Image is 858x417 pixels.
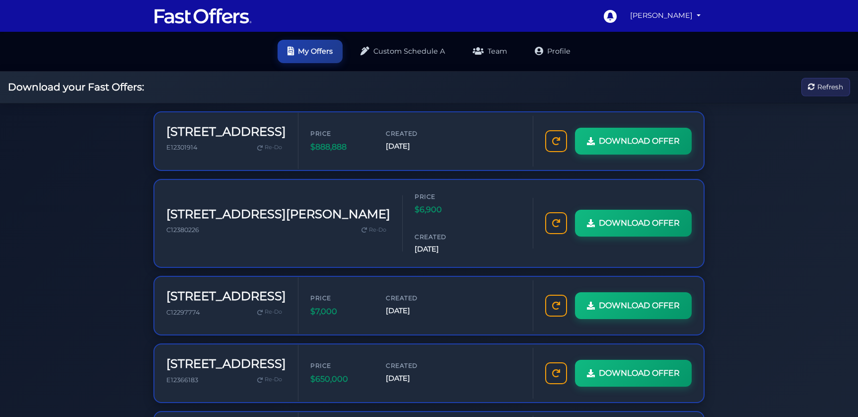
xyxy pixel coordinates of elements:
a: DOWNLOAD OFFER [575,292,692,319]
span: [DATE] [386,373,445,384]
span: E12366183 [166,376,198,384]
a: DOWNLOAD OFFER [575,360,692,387]
span: [DATE] [386,141,445,152]
a: Custom Schedule A [351,40,455,63]
span: $6,900 [415,203,474,216]
span: [DATE] [386,305,445,317]
span: Re-Do [265,143,282,152]
span: Re-Do [265,308,282,317]
a: [PERSON_NAME] [626,6,705,25]
span: Created [386,293,445,303]
a: Re-Do [253,373,286,386]
span: Created [415,232,474,242]
h2: Download your Fast Offers: [8,81,144,93]
span: $650,000 [310,373,370,386]
span: E12301914 [166,144,197,151]
span: C12297774 [166,309,200,316]
a: Profile [525,40,580,63]
span: Price [310,129,370,138]
span: $7,000 [310,305,370,318]
a: Re-Do [253,141,286,154]
span: DOWNLOAD OFFER [599,135,680,148]
span: $888,888 [310,141,370,154]
span: Created [386,129,445,138]
span: Refresh [817,82,843,92]
span: Price [415,192,474,201]
h3: [STREET_ADDRESS][PERSON_NAME] [166,207,390,222]
span: Price [310,293,370,303]
h3: [STREET_ADDRESS] [166,357,286,371]
a: DOWNLOAD OFFER [575,128,692,155]
a: DOWNLOAD OFFER [575,210,692,237]
span: DOWNLOAD OFFER [599,299,680,312]
a: My Offers [278,40,343,63]
span: Price [310,361,370,370]
button: Refresh [801,78,850,96]
span: Created [386,361,445,370]
span: DOWNLOAD OFFER [599,217,680,230]
a: Team [463,40,517,63]
a: Re-Do [357,224,390,237]
span: DOWNLOAD OFFER [599,367,680,380]
a: Re-Do [253,306,286,319]
span: [DATE] [415,244,474,255]
span: Re-Do [369,226,386,235]
h3: [STREET_ADDRESS] [166,125,286,139]
span: Re-Do [265,375,282,384]
h3: [STREET_ADDRESS] [166,289,286,304]
span: C12380226 [166,226,199,234]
